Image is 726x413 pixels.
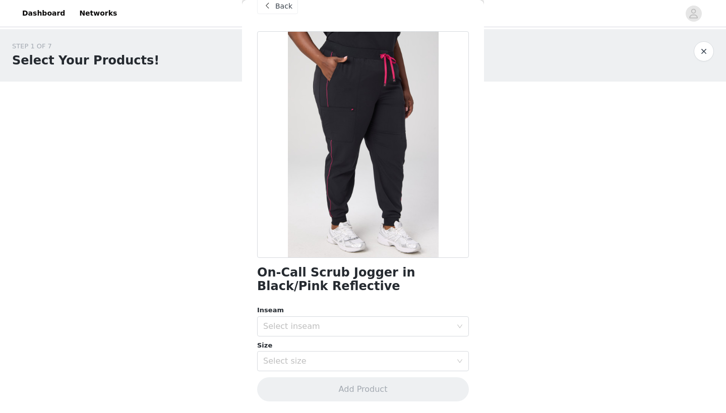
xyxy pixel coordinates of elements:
button: Add Product [257,377,469,401]
i: icon: down [457,323,463,330]
div: Size [257,340,469,351]
div: Inseam [257,305,469,315]
div: Select size [263,356,452,366]
h1: Select Your Products! [12,51,159,70]
a: Dashboard [16,2,71,25]
div: STEP 1 OF 7 [12,41,159,51]
a: Networks [73,2,123,25]
span: Back [275,1,292,12]
div: Select inseam [263,321,452,331]
h1: On-Call Scrub Jogger in Black/Pink Reflective [257,266,469,293]
div: avatar [689,6,698,22]
i: icon: down [457,358,463,365]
